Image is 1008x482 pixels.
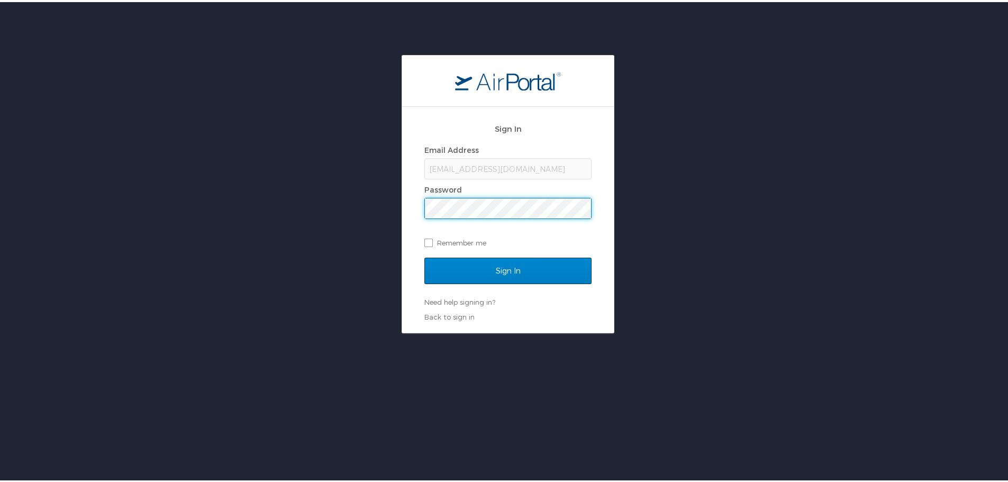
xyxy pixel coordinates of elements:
[424,143,479,152] label: Email Address
[424,296,495,304] a: Need help signing in?
[424,311,475,319] a: Back to sign in
[424,183,462,192] label: Password
[455,69,561,88] img: logo
[424,121,592,133] h2: Sign In
[424,233,592,249] label: Remember me
[424,256,592,282] input: Sign In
